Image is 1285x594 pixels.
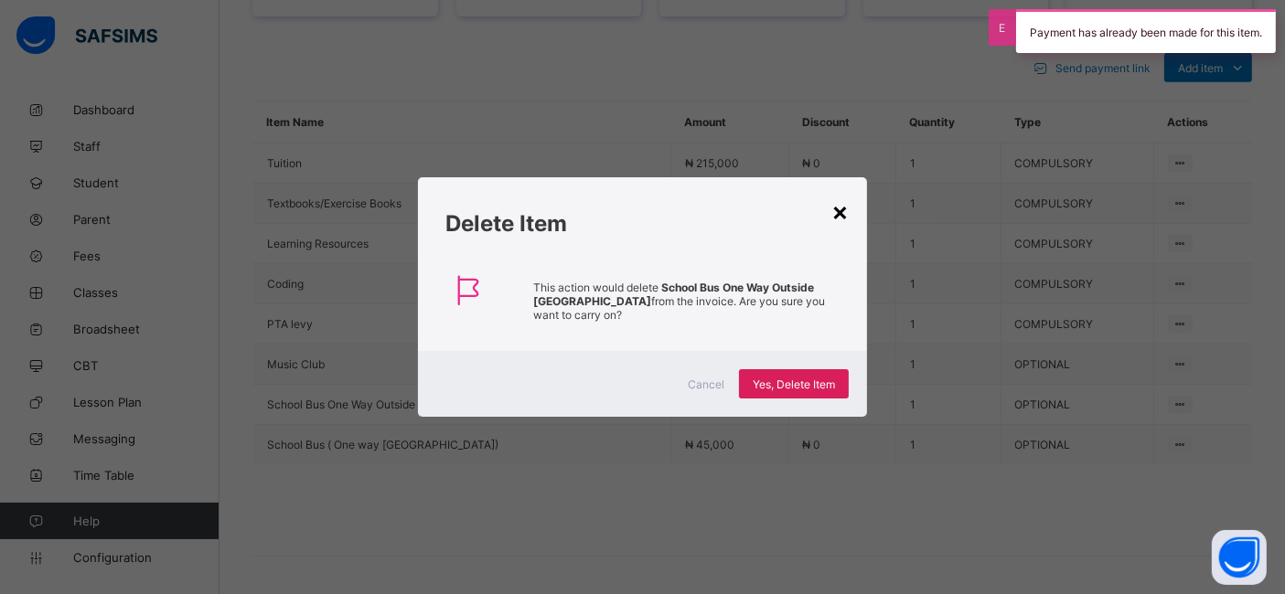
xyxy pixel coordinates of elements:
h1: Delete Item [445,210,841,237]
div: Payment has already been made for this item. [1016,9,1276,53]
span: Cancel [688,377,724,391]
p: This action would delete from the invoice. Are you sure you want to carry on? [533,281,849,322]
span: Yes, Delete Item [753,377,835,391]
div: × [831,196,849,227]
strong: School Bus One Way Outside [GEOGRAPHIC_DATA] [533,281,814,308]
button: Open asap [1212,530,1267,585]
